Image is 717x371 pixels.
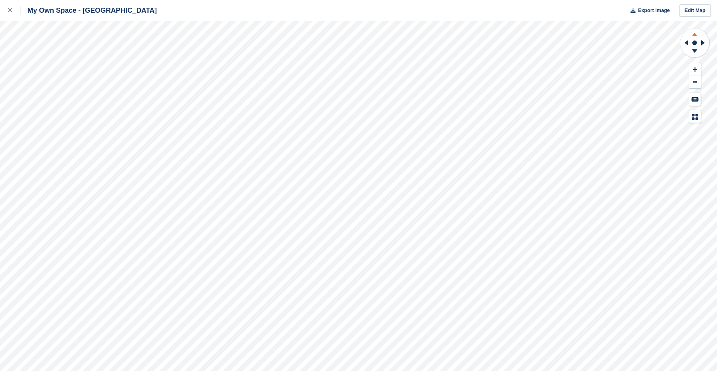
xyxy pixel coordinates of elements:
[626,4,670,17] button: Export Image
[689,110,701,123] button: Map Legend
[689,63,701,76] button: Zoom In
[638,7,670,14] span: Export Image
[679,4,711,17] a: Edit Map
[689,76,701,89] button: Zoom Out
[689,93,701,106] button: Keyboard Shortcuts
[20,6,157,15] div: My Own Space - [GEOGRAPHIC_DATA]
